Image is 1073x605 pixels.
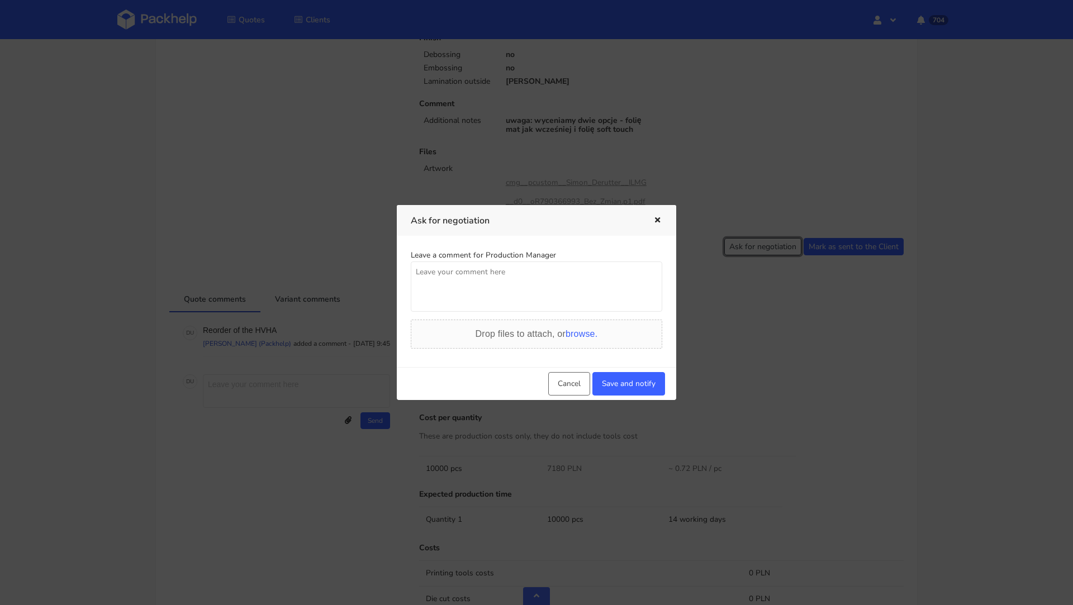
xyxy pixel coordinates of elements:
[566,329,597,339] span: browse.
[548,372,590,396] button: Cancel
[411,213,637,228] h3: Ask for negotiation
[411,250,662,261] div: Leave a comment for Production Manager
[476,329,598,339] span: Drop files to attach, or
[592,372,665,396] button: Save and notify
